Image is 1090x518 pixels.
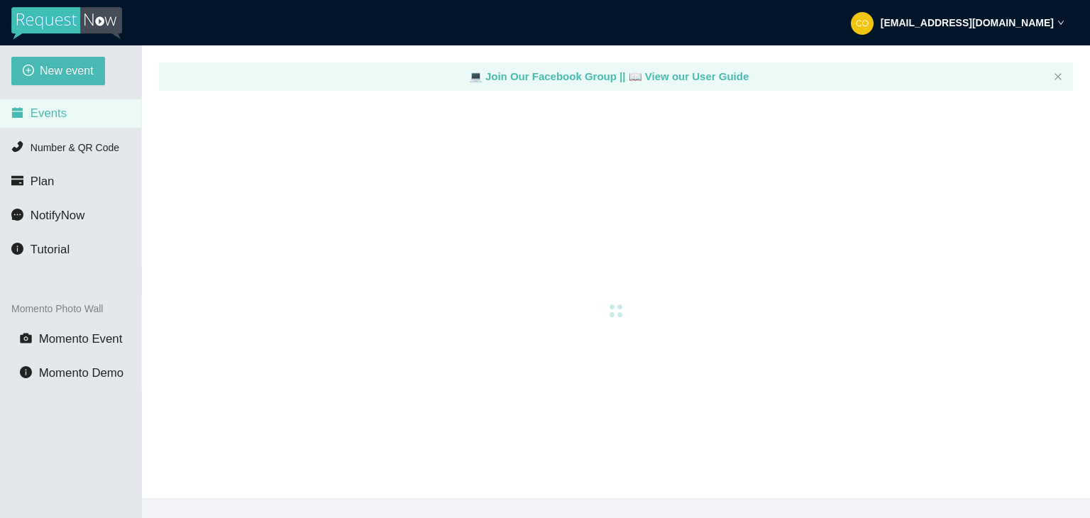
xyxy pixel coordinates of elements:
[11,209,23,221] span: message
[31,142,119,153] span: Number & QR Code
[1054,72,1062,82] button: close
[11,7,122,40] img: RequestNow
[629,70,642,82] span: laptop
[11,57,105,85] button: plus-circleNew event
[40,62,94,79] span: New event
[11,243,23,255] span: info-circle
[23,65,34,78] span: plus-circle
[629,70,749,82] a: laptop View our User Guide
[20,366,32,378] span: info-circle
[39,332,123,346] span: Momento Event
[11,175,23,187] span: credit-card
[881,17,1054,28] strong: [EMAIL_ADDRESS][DOMAIN_NAME]
[469,70,629,82] a: laptop Join Our Facebook Group ||
[11,140,23,153] span: phone
[1057,19,1064,26] span: down
[20,332,32,344] span: camera
[469,70,483,82] span: laptop
[31,106,67,120] span: Events
[851,12,874,35] img: 80ccb84ea51d40aec798d9c2fdf281a2
[31,209,84,222] span: NotifyNow
[39,366,123,380] span: Momento Demo
[11,106,23,119] span: calendar
[1054,72,1062,81] span: close
[31,175,55,188] span: Plan
[31,243,70,256] span: Tutorial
